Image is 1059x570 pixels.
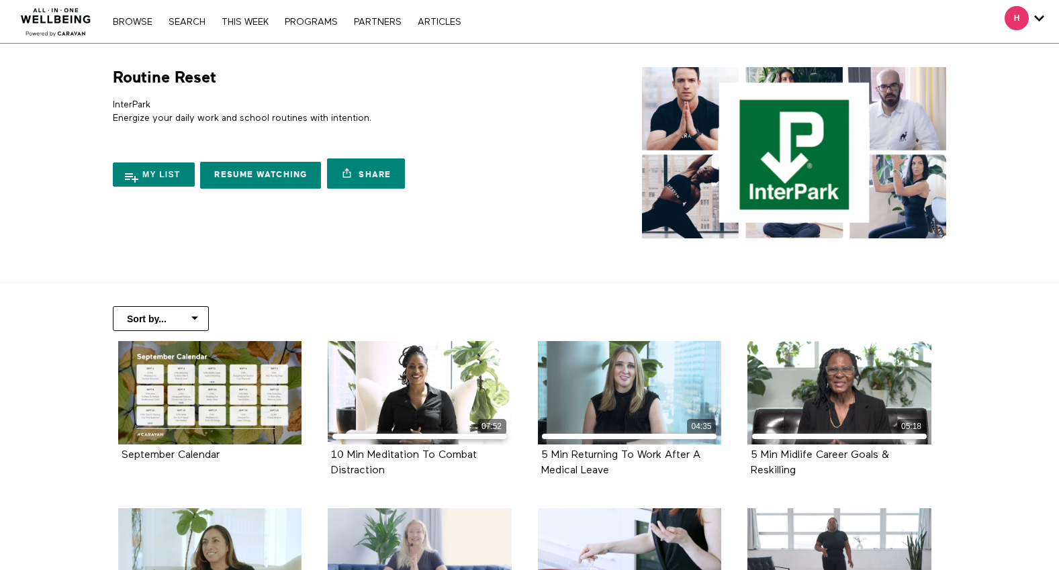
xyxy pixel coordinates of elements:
[747,341,931,444] a: 5 Min Midlife Career Goals & Reskilling 05:18
[327,158,405,189] a: Share
[331,450,477,476] strong: 10 Min Meditation To Combat Distraction
[541,450,700,475] a: 5 Min Returning To Work After A Medical Leave
[751,450,889,476] strong: 5 Min Midlife Career Goals & Reskilling
[751,450,889,475] a: 5 Min Midlife Career Goals & Reskilling
[541,450,700,476] strong: 5 Min Returning To Work After A Medical Leave
[347,17,408,27] a: PARTNERS
[200,162,321,189] a: Resume Watching
[328,341,512,444] a: 10 Min Meditation To Combat Distraction 07:52
[642,67,946,238] img: Routine Reset
[897,419,926,434] div: 05:18
[118,341,302,444] a: September Calendar
[538,341,722,444] a: 5 Min Returning To Work After A Medical Leave 04:35
[278,17,344,27] a: PROGRAMS
[106,17,159,27] a: Browse
[477,419,506,434] div: 07:52
[215,17,275,27] a: THIS WEEK
[106,15,467,28] nav: Primary
[113,162,195,187] button: My list
[113,67,216,88] h1: Routine Reset
[162,17,212,27] a: Search
[113,98,524,126] p: InterPark Energize your daily work and school routines with intention.
[411,17,468,27] a: ARTICLES
[122,450,220,460] a: September Calendar
[122,450,220,461] strong: September Calendar
[687,419,716,434] div: 04:35
[331,450,477,475] a: 10 Min Meditation To Combat Distraction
